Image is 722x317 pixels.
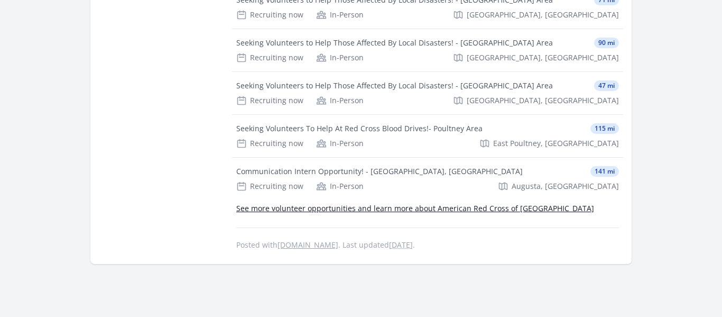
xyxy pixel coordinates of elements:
a: Communication Intern Opportunity! - [GEOGRAPHIC_DATA], [GEOGRAPHIC_DATA] 141 mi Recruiting now In... [232,158,623,200]
p: Posted with . Last updated . [236,241,619,249]
span: [GEOGRAPHIC_DATA], [GEOGRAPHIC_DATA] [467,52,619,63]
a: Seeking Volunteers To Help At Red Cross Blood Drives!- Poultney Area 115 mi Recruiting now In-Per... [232,115,623,157]
div: Seeking Volunteers to Help Those Affected By Local Disasters! - [GEOGRAPHIC_DATA] Area [236,38,553,48]
div: Recruiting now [236,138,303,149]
div: In-Person [316,10,364,20]
div: In-Person [316,52,364,63]
div: In-Person [316,138,364,149]
span: 90 mi [594,38,619,48]
div: In-Person [316,95,364,106]
span: 47 mi [594,80,619,91]
a: See more volunteer opportunities and learn more about American Red Cross of [GEOGRAPHIC_DATA] [236,203,594,213]
a: Seeking Volunteers to Help Those Affected By Local Disasters! - [GEOGRAPHIC_DATA] Area 90 mi Recr... [232,29,623,71]
abbr: Tue, Sep 9, 2025 3:50 PM [389,240,413,250]
div: Recruiting now [236,52,303,63]
span: 141 mi [590,166,619,177]
a: Seeking Volunteers to Help Those Affected By Local Disasters! - [GEOGRAPHIC_DATA] Area 47 mi Recr... [232,72,623,114]
div: Seeking Volunteers To Help At Red Cross Blood Drives!- Poultney Area [236,123,483,134]
span: [GEOGRAPHIC_DATA], [GEOGRAPHIC_DATA] [467,95,619,106]
span: Augusta, [GEOGRAPHIC_DATA] [512,181,619,192]
div: Recruiting now [236,181,303,192]
a: [DOMAIN_NAME] [277,240,338,250]
div: Communication Intern Opportunity! - [GEOGRAPHIC_DATA], [GEOGRAPHIC_DATA] [236,166,523,177]
div: Seeking Volunteers to Help Those Affected By Local Disasters! - [GEOGRAPHIC_DATA] Area [236,80,553,91]
span: [GEOGRAPHIC_DATA], [GEOGRAPHIC_DATA] [467,10,619,20]
span: East Poultney, [GEOGRAPHIC_DATA] [493,138,619,149]
div: Recruiting now [236,10,303,20]
div: In-Person [316,181,364,192]
span: 115 mi [590,123,619,134]
div: Recruiting now [236,95,303,106]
